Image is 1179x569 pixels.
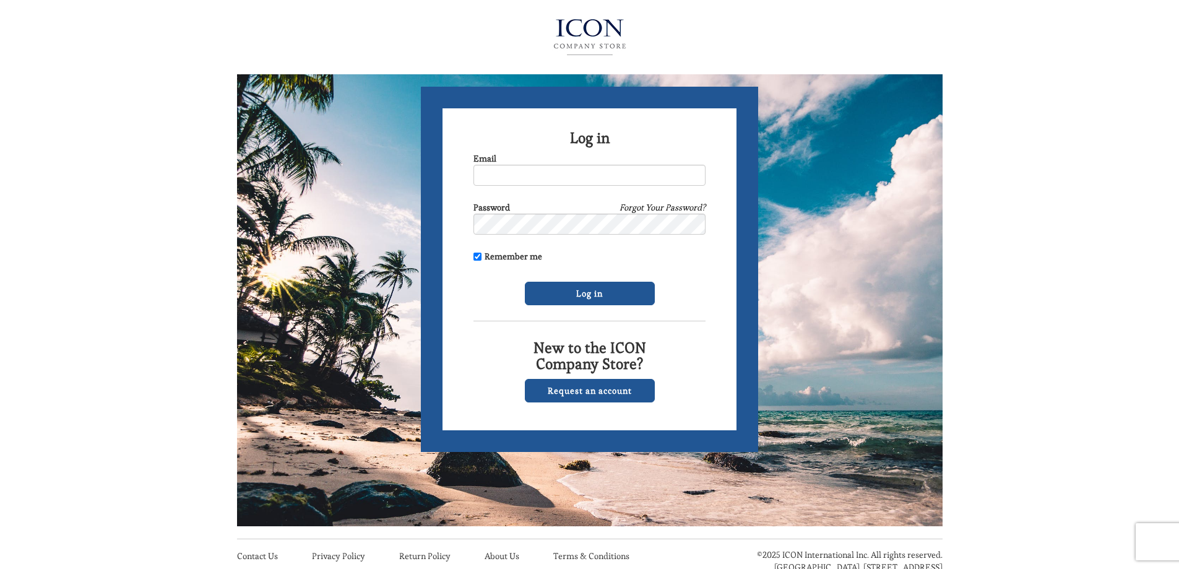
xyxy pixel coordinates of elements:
[525,379,655,402] a: Request an account
[473,340,706,373] h2: New to the ICON Company Store?
[553,550,629,562] a: Terms & Conditions
[399,550,451,562] a: Return Policy
[473,152,496,165] label: Email
[525,282,655,305] input: Log in
[473,201,510,214] label: Password
[473,130,706,146] h2: Log in
[485,550,519,562] a: About Us
[237,550,278,562] a: Contact Us
[620,201,706,214] a: Forgot Your Password?
[473,250,542,263] label: Remember me
[312,550,365,562] a: Privacy Policy
[473,253,482,261] input: Remember me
